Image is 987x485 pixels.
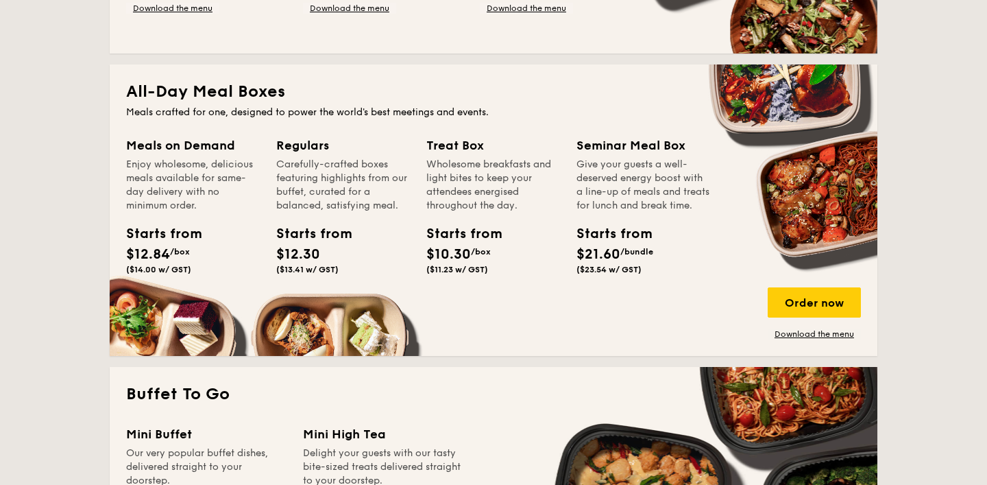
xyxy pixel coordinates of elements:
[126,383,861,405] h2: Buffet To Go
[576,224,638,244] div: Starts from
[471,247,491,257] span: /box
[426,224,488,244] div: Starts from
[126,136,260,155] div: Meals on Demand
[768,287,861,318] div: Order now
[480,3,573,14] a: Download the menu
[126,81,861,103] h2: All-Day Meal Boxes
[576,158,710,213] div: Give your guests a well-deserved energy boost with a line-up of meals and treats for lunch and br...
[126,106,861,119] div: Meals crafted for one, designed to power the world's best meetings and events.
[303,425,463,444] div: Mini High Tea
[126,265,191,274] span: ($14.00 w/ GST)
[576,265,642,274] span: ($23.54 w/ GST)
[126,224,188,244] div: Starts from
[426,246,471,263] span: $10.30
[620,247,653,257] span: /bundle
[576,246,620,263] span: $21.60
[126,425,287,444] div: Mini Buffet
[576,136,710,155] div: Seminar Meal Box
[126,158,260,213] div: Enjoy wholesome, delicious meals available for same-day delivery with no minimum order.
[426,136,560,155] div: Treat Box
[426,265,488,274] span: ($11.23 w/ GST)
[303,3,396,14] a: Download the menu
[768,329,861,340] a: Download the menu
[126,3,219,14] a: Download the menu
[276,136,410,155] div: Regulars
[426,158,560,213] div: Wholesome breakfasts and light bites to keep your attendees energised throughout the day.
[276,158,410,213] div: Carefully-crafted boxes featuring highlights from our buffet, curated for a balanced, satisfying ...
[276,265,339,274] span: ($13.41 w/ GST)
[170,247,190,257] span: /box
[126,246,170,263] span: $12.84
[276,224,338,244] div: Starts from
[276,246,320,263] span: $12.30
